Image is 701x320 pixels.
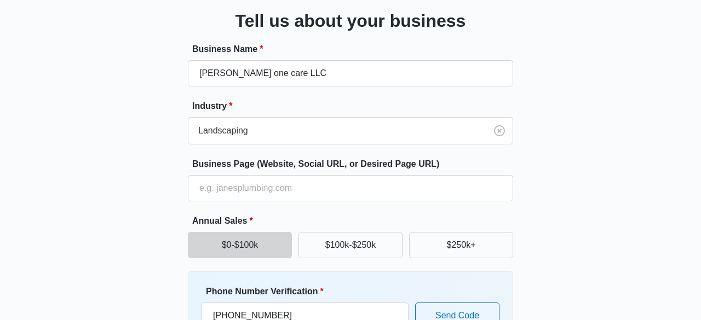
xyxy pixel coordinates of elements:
button: $0-$100k [188,232,292,258]
button: $250k+ [409,232,513,258]
input: e.g. Jane's Plumbing [188,60,513,86]
label: Annual Sales [192,214,518,228]
label: Phone Number Verification [206,285,413,298]
label: Business Name [192,43,518,56]
button: Clear [491,122,508,139]
button: $100k-$250k [298,232,403,258]
h3: Tell us about your business [235,8,466,34]
label: Industry [192,100,518,113]
label: Business Page (Website, Social URL, or Desired Page URL) [192,158,518,171]
input: e.g. janesplumbing.com [188,175,513,201]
